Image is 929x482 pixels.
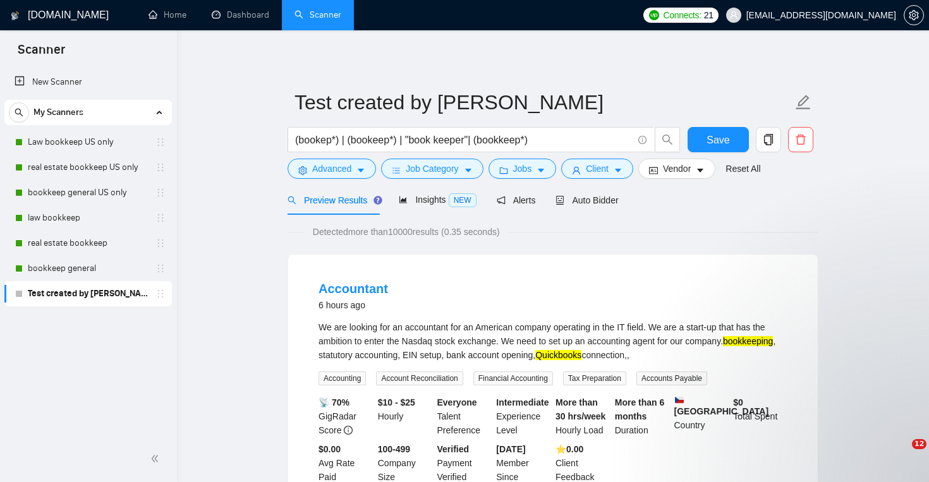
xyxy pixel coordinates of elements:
div: Duration [612,395,672,437]
span: Financial Accounting [473,371,553,385]
span: holder [155,263,166,274]
span: Alerts [497,195,536,205]
span: Scanner [8,40,75,67]
mark: Quickbooks [535,350,581,360]
b: More than 30 hrs/week [556,397,605,421]
b: 100-499 [378,444,410,454]
b: [DATE] [496,444,525,454]
span: Detected more than 10000 results (0.35 seconds) [304,225,509,239]
div: Talent Preference [435,395,494,437]
span: setting [298,166,307,175]
span: search [288,196,296,205]
span: holder [155,238,166,248]
span: user [572,166,581,175]
span: robot [556,196,564,205]
div: GigRadar Score [316,395,375,437]
span: Client [586,162,609,176]
span: NEW [449,193,477,207]
span: caret-down [696,166,705,175]
span: folder [499,166,508,175]
span: holder [155,137,166,147]
span: search [9,108,28,117]
img: upwork-logo.png [649,10,659,20]
span: caret-down [356,166,365,175]
a: Reset All [726,162,760,176]
span: Preview Results [288,195,379,205]
iframe: Intercom live chat [886,439,916,469]
span: Job Category [406,162,458,176]
span: Accounts Payable [636,371,707,385]
b: 📡 70% [319,397,349,407]
button: Save [688,127,749,152]
b: Verified [437,444,470,454]
span: caret-down [537,166,545,175]
b: Everyone [437,397,477,407]
span: info-circle [344,426,353,435]
button: userClientcaret-down [561,159,633,179]
span: Connects: [663,8,701,22]
a: dashboardDashboard [212,9,269,20]
span: info-circle [638,136,647,144]
a: law bookkeep [28,205,148,231]
li: New Scanner [4,69,172,95]
li: My Scanners [4,100,172,306]
div: Country [672,395,731,437]
b: More than 6 months [615,397,665,421]
button: delete [788,127,813,152]
a: homeHome [149,9,186,20]
span: caret-down [614,166,622,175]
span: user [729,11,738,20]
img: logo [11,6,20,26]
span: area-chart [399,195,408,204]
div: Tooltip anchor [372,195,384,206]
span: holder [155,162,166,172]
span: delete [789,134,813,145]
span: Advanced [312,162,351,176]
span: Vendor [663,162,691,176]
span: edit [795,94,811,111]
span: holder [155,289,166,299]
mark: bookkeeping [723,336,773,346]
button: idcardVendorcaret-down [638,159,715,179]
a: searchScanner [294,9,341,20]
span: notification [497,196,506,205]
button: settingAdvancedcaret-down [288,159,376,179]
span: Insights [399,195,476,205]
a: bookkeep general US only [28,180,148,205]
a: setting [904,10,924,20]
b: [GEOGRAPHIC_DATA] [674,395,769,416]
a: Accountant [319,282,388,296]
button: search [655,127,680,152]
span: holder [155,213,166,223]
a: Law bookkeep US only [28,130,148,155]
span: holder [155,188,166,198]
b: Intermediate [496,397,549,407]
a: New Scanner [15,69,162,95]
div: Hourly Load [553,395,612,437]
span: Tax Preparation [563,371,626,385]
div: We are looking for an accountant for an American company operating in the IT field. We are a star... [319,320,787,362]
span: double-left [150,452,163,465]
div: 6 hours ago [319,298,388,313]
span: 12 [912,439,926,449]
span: My Scanners [33,100,83,125]
button: search [9,102,29,123]
span: Jobs [513,162,532,176]
a: real estate bookkeep US only [28,155,148,180]
a: bookkeep general [28,256,148,281]
b: $0.00 [319,444,341,454]
input: Scanner name... [294,87,792,118]
button: copy [756,127,781,152]
button: barsJob Categorycaret-down [381,159,483,179]
span: Auto Bidder [556,195,618,205]
span: caret-down [464,166,473,175]
a: real estate bookkeep [28,231,148,256]
img: 🇨🇿 [675,395,684,404]
span: copy [756,134,780,145]
b: $10 - $25 [378,397,415,407]
button: setting [904,5,924,25]
div: Experience Level [494,395,553,437]
span: Account Reconciliation [376,371,463,385]
input: Search Freelance Jobs... [295,132,633,148]
a: Test created by [PERSON_NAME] [28,281,148,306]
